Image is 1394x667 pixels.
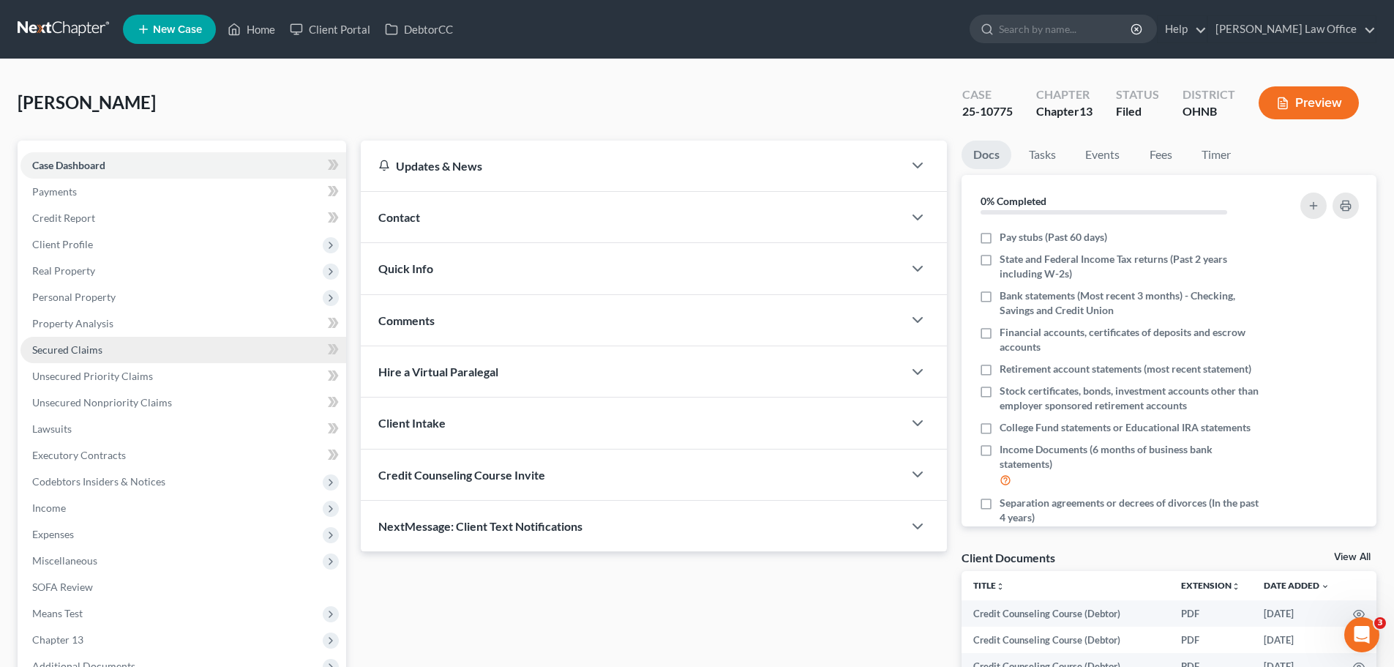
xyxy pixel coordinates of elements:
[378,210,420,224] span: Contact
[1000,362,1251,376] span: Retirement account statements (most recent statement)
[1183,103,1235,120] div: OHNB
[32,264,95,277] span: Real Property
[32,185,77,198] span: Payments
[20,363,346,390] a: Unsecured Priority Claims
[378,519,582,533] span: NextMessage: Client Text Notifications
[1000,442,1260,472] span: Income Documents (6 months of business bank statements)
[1264,580,1330,591] a: Date Added expand_more
[20,390,346,416] a: Unsecured Nonpriority Claims
[32,343,102,356] span: Secured Claims
[18,92,156,113] span: [PERSON_NAME]
[1259,86,1359,119] button: Preview
[20,574,346,600] a: SOFA Review
[962,600,1169,627] td: Credit Counseling Course (Debtor)
[378,16,460,42] a: DebtorCC
[1137,141,1184,169] a: Fees
[220,16,282,42] a: Home
[1000,420,1251,435] span: College Fund statements or Educational IRA statements
[1169,600,1252,627] td: PDF
[962,86,1013,103] div: Case
[1000,230,1107,245] span: Pay stubs (Past 60 days)
[1036,103,1093,120] div: Chapter
[1000,384,1260,413] span: Stock certificates, bonds, investment accounts other than employer sponsored retirement accounts
[1000,288,1260,318] span: Bank statements (Most recent 3 months) - Checking, Savings and Credit Union
[1208,16,1376,42] a: [PERSON_NAME] Law Office
[32,528,74,540] span: Expenses
[378,416,446,430] span: Client Intake
[1190,141,1243,169] a: Timer
[32,633,83,646] span: Chapter 13
[999,15,1133,42] input: Search by name...
[1116,103,1159,120] div: Filed
[1232,582,1240,591] i: unfold_more
[378,158,885,174] div: Updates & News
[32,581,93,593] span: SOFA Review
[32,475,165,488] span: Codebtors Insiders & Notices
[378,313,435,327] span: Comments
[1374,617,1386,629] span: 3
[20,442,346,469] a: Executory Contracts
[32,449,126,461] span: Executory Contracts
[1017,141,1068,169] a: Tasks
[1000,325,1260,354] span: Financial accounts, certificates of deposits and escrow accounts
[996,582,1005,591] i: unfold_more
[1252,627,1341,653] td: [DATE]
[32,422,72,435] span: Lawsuits
[32,502,66,514] span: Income
[32,554,97,567] span: Miscellaneous
[32,238,93,250] span: Client Profile
[1252,600,1341,627] td: [DATE]
[1183,86,1235,103] div: District
[153,24,202,35] span: New Case
[1181,580,1240,591] a: Extensionunfold_more
[1036,86,1093,103] div: Chapter
[32,291,116,303] span: Personal Property
[1073,141,1131,169] a: Events
[962,141,1011,169] a: Docs
[20,416,346,442] a: Lawsuits
[378,261,433,275] span: Quick Info
[32,370,153,382] span: Unsecured Priority Claims
[1116,86,1159,103] div: Status
[32,212,95,224] span: Credit Report
[1344,617,1379,652] iframe: Intercom live chat
[962,627,1169,653] td: Credit Counseling Course (Debtor)
[32,159,105,171] span: Case Dashboard
[962,550,1055,565] div: Client Documents
[1000,496,1260,525] span: Separation agreements or decrees of divorces (In the past 4 years)
[1321,582,1330,591] i: expand_more
[282,16,378,42] a: Client Portal
[1158,16,1207,42] a: Help
[981,195,1046,207] strong: 0% Completed
[32,607,83,619] span: Means Test
[378,468,545,482] span: Credit Counseling Course Invite
[20,179,346,205] a: Payments
[32,396,172,409] span: Unsecured Nonpriority Claims
[378,365,498,379] span: Hire a Virtual Paralegal
[962,103,1013,120] div: 25-10775
[20,152,346,179] a: Case Dashboard
[1000,252,1260,281] span: State and Federal Income Tax returns (Past 2 years including W-2s)
[1079,104,1093,118] span: 13
[973,580,1005,591] a: Titleunfold_more
[20,310,346,337] a: Property Analysis
[20,205,346,231] a: Credit Report
[20,337,346,363] a: Secured Claims
[1169,627,1252,653] td: PDF
[32,317,113,329] span: Property Analysis
[1334,552,1371,562] a: View All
